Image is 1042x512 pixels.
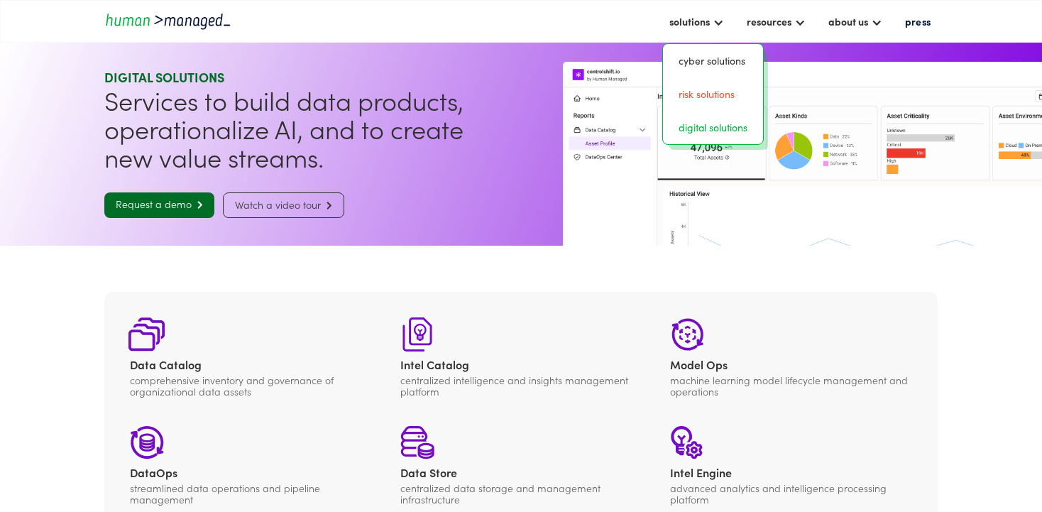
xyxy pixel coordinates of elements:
[321,201,332,210] span: 
[670,465,912,479] div: Intel Engine
[669,116,757,138] a: digital solutions
[130,465,372,479] div: DataOps
[669,83,757,105] a: risk solutions
[669,13,710,30] div: solutions
[821,9,889,33] div: about us
[400,465,642,479] div: Data Store
[670,482,912,505] div: advanced analytics and intelligence processing platform
[670,374,912,397] div: machine learning model lifecycle management and operations
[130,317,372,397] a: Data Catalogcomprehensive inventory and governance of organizational data assets
[400,317,642,397] a: Intel Catalogcentralized intelligence and insights management platform
[104,11,232,31] a: home
[400,374,642,397] div: centralized intelligence and insights management platform
[400,482,642,505] div: centralized data storage and management infrastructure
[223,192,344,218] a: Watch a video tour
[130,425,372,505] a: DataOpsstreamlined data operations and pipeline management
[104,192,214,218] a: Request a demo
[104,69,515,86] div: Digital SOLUTIONS
[747,13,791,30] div: resources
[130,482,372,505] div: streamlined data operations and pipeline management
[130,374,372,397] div: comprehensive inventory and governance of organizational data assets
[400,357,642,371] div: Intel Catalog
[130,357,372,371] div: Data Catalog
[740,9,813,33] div: resources
[670,425,912,505] a: Intel Engineadvanced analytics and intelligence processing platform
[192,200,203,209] span: 
[898,9,938,33] a: press
[670,317,912,397] a: Model Opsmachine learning model lifecycle management and operations
[104,86,515,171] h1: Services to build data products, operationalize AI, and to create new value streams.
[400,425,642,505] a: Data Storecentralized data storage and management infrastructure
[670,357,912,371] div: Model Ops
[828,13,868,30] div: about us
[662,9,731,33] div: solutions
[669,50,757,72] a: Cyber solutions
